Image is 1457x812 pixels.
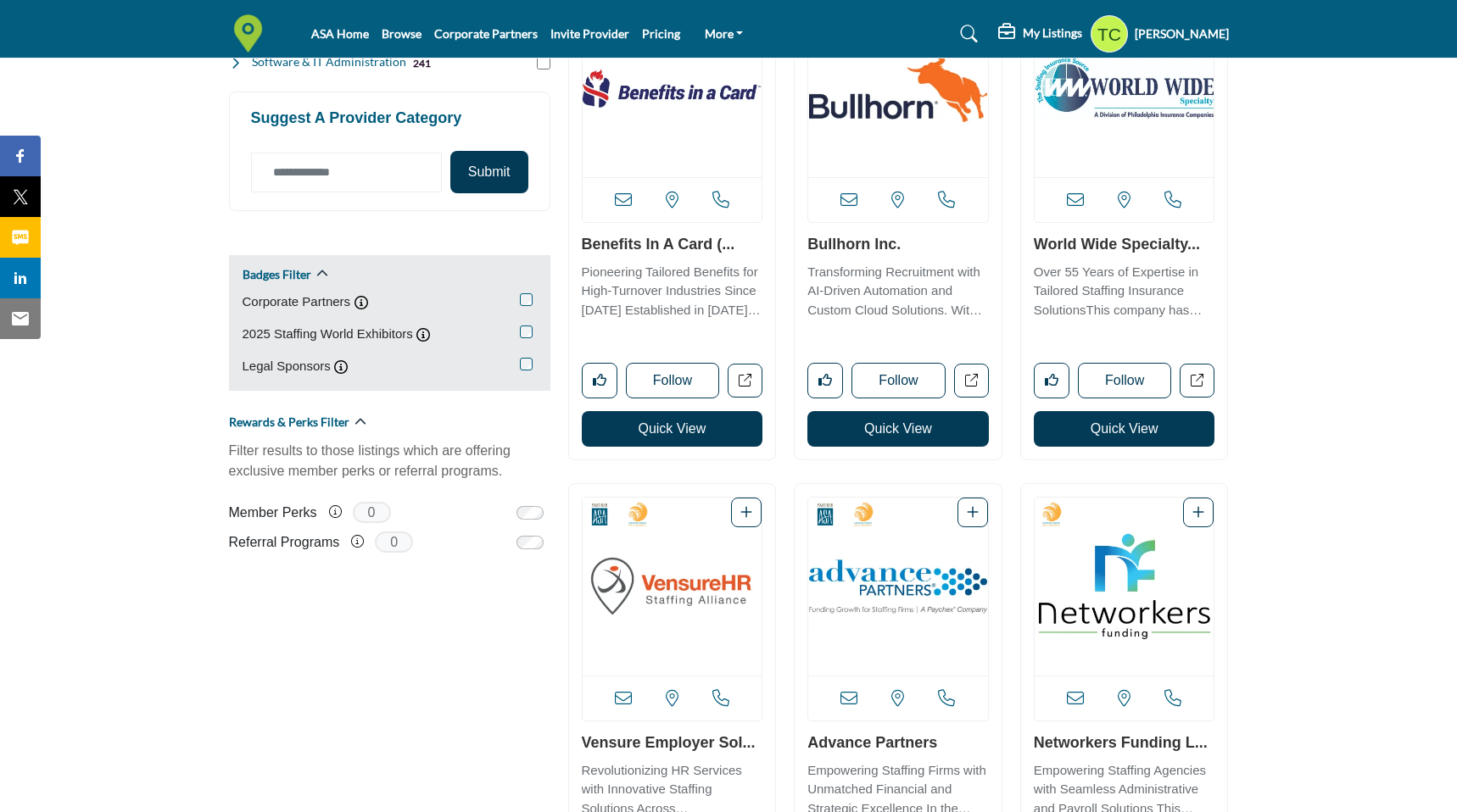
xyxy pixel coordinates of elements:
[851,363,946,398] button: Follow
[807,263,989,320] p: Transforming Recruitment with AI-Driven Automation and Custom Cloud Solutions. With over 25 years...
[229,14,276,53] img: Site Logo
[582,734,763,753] h3: Vensure Employer Solutions
[582,259,763,320] a: Pioneering Tailored Benefits for High-Turnover Industries Since [DATE] Established in [DATE], thi...
[583,498,762,676] img: Vensure Employer Solutions
[1192,505,1204,520] a: Add To List
[807,734,989,753] h3: Advance Partners
[582,236,763,254] h3: Benefits in a Card (BIC)
[582,411,763,447] button: Quick View
[1034,363,1069,398] button: Like listing
[1034,236,1200,253] a: World Wide Specialty...
[516,536,544,549] input: Switch to Referral Programs
[413,55,431,70] div: 241 Results For Software & IT Administration
[243,357,331,376] label: Legal Sponsors
[1034,734,1215,753] h3: Networkers Funding LLC
[229,498,317,527] label: Member Perks
[243,266,311,283] h2: Badges Filter
[413,58,431,70] b: 241
[582,734,756,751] a: Vensure Employer Sol...
[998,24,1082,44] div: My Listings
[1035,498,1214,676] a: Open Listing in new tab
[1034,236,1215,254] h3: World Wide Specialty, A Division of Philadelphia Insurance Companies
[537,56,550,70] input: Select Software & IT Administration checkbox
[812,502,838,527] img: Corporate Partners Badge Icon
[229,441,550,481] p: Filter results to those listings which are offering exclusive member perks or referral programs.
[1034,734,1208,751] a: Networkers Funding L...
[450,151,528,193] button: Submit
[311,26,369,41] a: ASA Home
[807,236,989,254] h3: Bullhorn Inc.
[516,506,544,520] input: Switch to Member Perks
[1034,259,1215,320] a: Over 55 Years of Expertise in Tailored Staffing Insurance SolutionsThis company has been a guidin...
[1039,502,1064,527] img: 2025 Staffing World Exhibitors Badge Icon
[1135,25,1229,42] h5: [PERSON_NAME]
[1078,363,1172,398] button: Follow
[353,502,391,523] span: 0
[587,502,612,527] img: Corporate Partners Badge Icon
[693,22,756,46] a: More
[520,325,533,338] input: 2025 Staffing World Exhibitors checkbox
[252,53,406,70] h4: Software & IT Administration: Software solutions and IT management services designed for staffing...
[807,236,901,253] a: Bullhorn Inc.
[550,26,629,41] a: Invite Provider
[375,531,413,553] span: 0
[967,505,979,520] a: Add To List
[954,364,989,398] a: Open bullhorn-inc in new tab
[807,734,937,751] a: Advance Partners
[251,153,442,192] input: Category Name
[728,364,762,398] a: Open benefits-in-a-card in new tab
[1091,15,1128,53] button: Show hide supplier dropdown
[1034,263,1215,320] p: Over 55 Years of Expertise in Tailored Staffing Insurance SolutionsThis company has been a guidin...
[251,109,528,140] h2: Suggest a Provider Category
[808,498,988,676] img: Advance Partners
[740,505,752,520] a: Add To List
[582,263,763,320] p: Pioneering Tailored Benefits for High-Turnover Industries Since [DATE] Established in [DATE], thi...
[1023,25,1082,41] h5: My Listings
[1035,498,1214,676] img: Networkers Funding LLC
[229,414,349,431] h2: Rewards & Perks Filter
[382,26,421,41] a: Browse
[243,325,413,344] label: 2025 Staffing World Exhibitors
[583,498,762,676] a: Open Listing in new tab
[807,259,989,320] a: Transforming Recruitment with AI-Driven Automation and Custom Cloud Solutions. With over 25 years...
[1180,364,1214,398] a: Open world-wide-specialty-a-division-of-philadelphia-insurance-companies in new tab
[807,411,989,447] button: Quick View
[520,358,533,370] input: Legal Sponsors checkbox
[520,293,533,306] input: Corporate Partners checkbox
[851,502,876,527] img: 2025 Staffing World Exhibitors Badge Icon
[582,236,735,253] a: Benefits in a Card (...
[229,527,340,557] label: Referral Programs
[807,363,843,398] button: Like listing
[808,498,988,676] a: Open Listing in new tab
[625,502,650,527] img: 2025 Staffing World Exhibitors Badge Icon
[582,363,617,398] button: Like listing
[642,26,680,41] a: Pricing
[1034,411,1215,447] button: Quick View
[243,292,351,312] label: Corporate Partners
[626,363,720,398] button: Follow
[434,26,538,41] a: Corporate Partners
[944,20,989,47] a: Search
